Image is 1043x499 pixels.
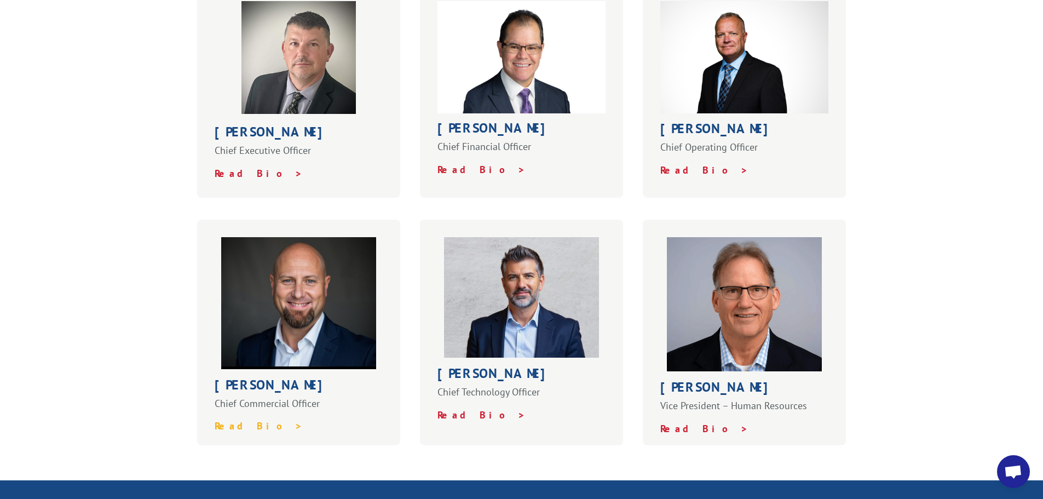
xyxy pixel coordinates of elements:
img: kevin-holland-headshot-web [667,237,822,372]
h1: [PERSON_NAME] [215,125,383,144]
p: Chief Commercial Officer [215,397,383,420]
img: bobkenna-profilepic [241,1,356,114]
p: Chief Financial Officer [437,140,606,163]
a: Read Bio > [437,409,526,421]
a: Read Bio > [660,164,748,176]
p: Chief Operating Officer [660,141,829,164]
a: Read Bio > [437,163,526,176]
p: Vice President – Human Resources [660,399,829,422]
a: Read Bio > [660,422,748,435]
img: placeholder-person [221,237,376,369]
h1: [PERSON_NAME] [660,381,829,399]
a: Read Bio > [215,167,303,180]
div: Open chat [997,455,1030,488]
strong: [PERSON_NAME] [660,120,777,137]
a: Read Bio > [215,420,303,432]
p: Chief Executive Officer [215,144,383,167]
h1: [PERSON_NAME] [437,367,606,386]
img: Roger_Silva [437,1,606,113]
img: dm-profile-website [444,237,599,358]
h1: [PERSON_NAME] [215,378,383,397]
p: Chief Technology Officer [437,386,606,409]
h1: [PERSON_NAME] [437,122,606,140]
img: Greg Laminack [660,1,829,113]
